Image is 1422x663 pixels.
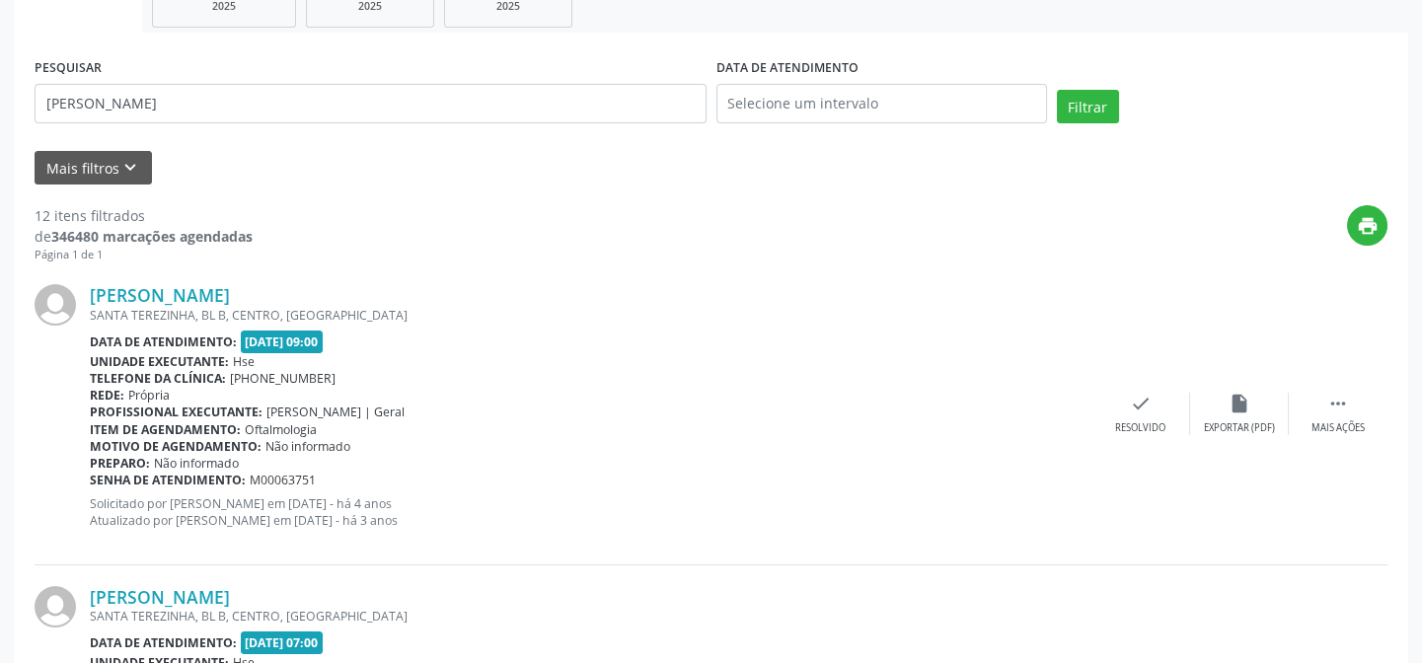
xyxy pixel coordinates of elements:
[1327,393,1349,414] i: 
[1204,421,1275,435] div: Exportar (PDF)
[128,387,170,404] span: Própria
[35,226,253,247] div: de
[245,421,317,438] span: Oftalmologia
[90,284,230,306] a: [PERSON_NAME]
[35,53,102,84] label: PESQUISAR
[90,608,1091,625] div: SANTA TEREZINHA, BL B, CENTRO, [GEOGRAPHIC_DATA]
[90,634,237,651] b: Data de atendimento:
[1115,421,1165,435] div: Resolvido
[230,370,336,387] span: [PHONE_NUMBER]
[154,455,239,472] span: Não informado
[90,586,230,608] a: [PERSON_NAME]
[90,387,124,404] b: Rede:
[1130,393,1152,414] i: check
[265,438,350,455] span: Não informado
[90,333,237,350] b: Data de atendimento:
[90,421,241,438] b: Item de agendamento:
[119,157,141,179] i: keyboard_arrow_down
[90,495,1091,529] p: Solicitado por [PERSON_NAME] em [DATE] - há 4 anos Atualizado por [PERSON_NAME] em [DATE] - há 3 ...
[233,353,255,370] span: Hse
[90,307,1091,324] div: SANTA TEREZINHA, BL B, CENTRO, [GEOGRAPHIC_DATA]
[716,84,1047,123] input: Selecione um intervalo
[1057,90,1119,123] button: Filtrar
[35,84,707,123] input: Nome, código do beneficiário ou CPF
[716,53,859,84] label: DATA DE ATENDIMENTO
[35,247,253,263] div: Página 1 de 1
[1229,393,1250,414] i: insert_drive_file
[35,151,152,185] button: Mais filtroskeyboard_arrow_down
[90,455,150,472] b: Preparo:
[90,370,226,387] b: Telefone da clínica:
[90,404,262,420] b: Profissional executante:
[90,353,229,370] b: Unidade executante:
[1311,421,1365,435] div: Mais ações
[250,472,316,488] span: M00063751
[51,227,253,246] strong: 346480 marcações agendadas
[1357,215,1379,237] i: print
[266,404,405,420] span: [PERSON_NAME] | Geral
[90,472,246,488] b: Senha de atendimento:
[241,331,324,353] span: [DATE] 09:00
[90,438,262,455] b: Motivo de agendamento:
[241,631,324,654] span: [DATE] 07:00
[1347,205,1387,246] button: print
[35,284,76,326] img: img
[35,586,76,627] img: img
[35,205,253,226] div: 12 itens filtrados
